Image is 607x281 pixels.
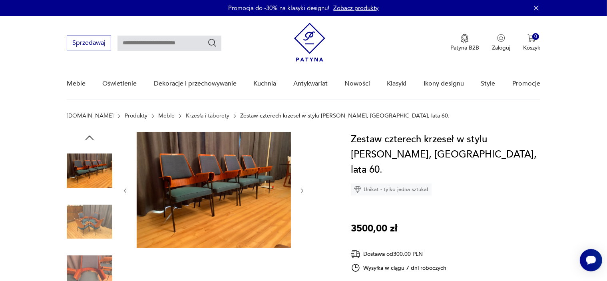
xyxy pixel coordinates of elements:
[207,38,217,48] button: Szukaj
[67,113,113,119] a: [DOMAIN_NAME]
[461,34,469,43] img: Ikona medalu
[158,113,175,119] a: Meble
[580,249,602,271] iframe: Smartsupp widget button
[67,68,86,99] a: Meble
[351,132,540,177] h1: Zestaw czterech krzeseł w stylu [PERSON_NAME], [GEOGRAPHIC_DATA], lata 60.
[294,23,325,62] img: Patyna - sklep z meblami i dekoracjami vintage
[229,4,330,12] p: Promocja do -30% na klasyki designu!
[334,4,379,12] a: Zobacz produkty
[293,68,328,99] a: Antykwariat
[512,68,540,99] a: Promocje
[523,34,540,52] button: 0Koszyk
[523,44,540,52] p: Koszyk
[450,34,479,52] a: Ikona medaluPatyna B2B
[103,68,137,99] a: Oświetlenie
[351,249,447,259] div: Dostawa od 300,00 PLN
[67,148,112,193] img: Zdjęcie produktu Zestaw czterech krzeseł w stylu Hanno Von Gustedta, Austria, lata 60.
[450,34,479,52] button: Patyna B2B
[67,36,111,50] button: Sprzedawaj
[387,68,407,99] a: Klasyki
[450,44,479,52] p: Patyna B2B
[497,34,505,42] img: Ikonka użytkownika
[481,68,495,99] a: Style
[351,183,432,195] div: Unikat - tylko jedna sztuka!
[67,41,111,46] a: Sprzedawaj
[186,113,229,119] a: Krzesła i taborety
[344,68,370,99] a: Nowości
[240,113,450,119] p: Zestaw czterech krzeseł w stylu [PERSON_NAME], [GEOGRAPHIC_DATA], lata 60.
[351,263,447,273] div: Wysyłka w ciągu 7 dni roboczych
[532,33,539,40] div: 0
[492,44,510,52] p: Zaloguj
[351,221,397,236] p: 3500,00 zł
[125,113,147,119] a: Produkty
[354,186,361,193] img: Ikona diamentu
[253,68,276,99] a: Kuchnia
[492,34,510,52] button: Zaloguj
[424,68,464,99] a: Ikony designu
[351,249,360,259] img: Ikona dostawy
[527,34,535,42] img: Ikona koszyka
[154,68,237,99] a: Dekoracje i przechowywanie
[67,199,112,245] img: Zdjęcie produktu Zestaw czterech krzeseł w stylu Hanno Von Gustedta, Austria, lata 60.
[137,132,291,248] img: Zdjęcie produktu Zestaw czterech krzeseł w stylu Hanno Von Gustedta, Austria, lata 60.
